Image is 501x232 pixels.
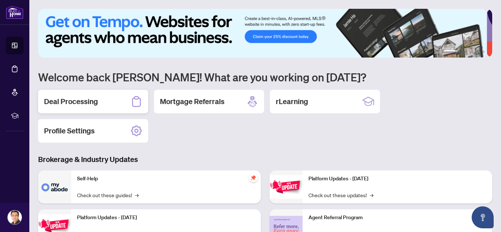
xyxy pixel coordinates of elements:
[276,96,308,107] h2: rLearning
[38,170,71,203] img: Self-Help
[476,50,479,53] button: 5
[77,175,255,183] p: Self-Help
[308,175,486,183] p: Platform Updates - [DATE]
[44,96,98,107] h2: Deal Processing
[458,50,461,53] button: 2
[308,214,486,222] p: Agent Referral Program
[444,50,456,53] button: 1
[472,206,494,228] button: Open asap
[44,126,95,136] h2: Profile Settings
[77,214,255,222] p: Platform Updates - [DATE]
[464,50,467,53] button: 3
[370,191,373,199] span: →
[482,50,485,53] button: 6
[160,96,224,107] h2: Mortgage Referrals
[8,210,22,224] img: Profile Icon
[38,154,492,165] h3: Brokerage & Industry Updates
[38,70,492,84] h1: Welcome back [PERSON_NAME]! What are you working on [DATE]?
[308,191,373,199] a: Check out these updates!→
[270,175,303,198] img: Platform Updates - June 23, 2025
[38,9,487,58] img: Slide 0
[6,5,23,19] img: logo
[249,173,258,182] span: pushpin
[135,191,139,199] span: →
[77,191,139,199] a: Check out these guides!→
[470,50,473,53] button: 4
